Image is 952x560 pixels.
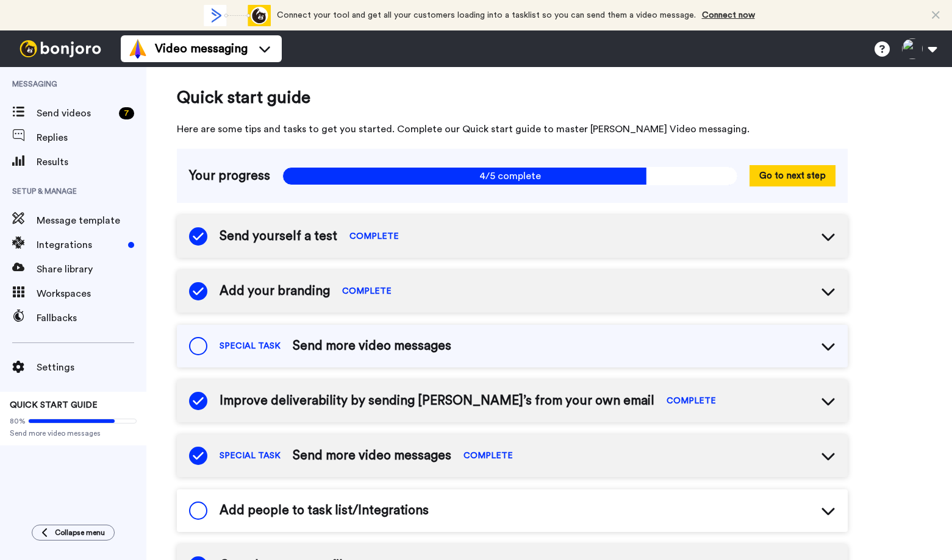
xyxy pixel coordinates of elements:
[293,447,451,465] span: Send more video messages
[55,528,105,537] span: Collapse menu
[220,340,281,352] span: SPECIAL TASK
[220,502,429,520] span: Add people to task list/Integrations
[15,40,106,57] img: bj-logo-header-white.svg
[342,285,392,297] span: COMPLETE
[32,525,115,541] button: Collapse menu
[37,286,146,301] span: Workspaces
[189,167,270,185] span: Your progress
[10,416,26,426] span: 80%
[220,282,330,300] span: Add your branding
[155,40,248,57] span: Video messaging
[349,230,399,243] span: COMPLETE
[10,428,137,438] span: Send more video messages
[37,238,123,252] span: Integrations
[220,227,337,246] span: Send yourself a test
[37,130,146,145] span: Replies
[10,401,98,409] span: QUICK START GUIDE
[37,106,114,121] span: Send videos
[277,11,696,19] span: Connect your tool and get all your customers loading into a tasklist so you can send them a video...
[37,262,146,277] span: Share library
[128,39,148,58] img: vm-color.svg
[220,392,654,410] span: Improve deliverability by sending [PERSON_NAME]’s from your own email
[220,450,281,462] span: SPECIAL TASK
[667,395,716,407] span: COMPLETE
[702,11,755,19] a: Connect now
[177,85,848,110] span: Quick start guide
[204,5,271,26] div: animation
[463,450,513,462] span: COMPLETE
[177,122,848,136] span: Here are some tips and tasks to get you started. Complete our Quick start guide to master [PERSON...
[282,167,737,185] span: 4/5 complete
[37,360,146,375] span: Settings
[119,107,134,119] div: 7
[37,213,146,228] span: Message template
[293,337,451,355] span: Send more video messages
[37,155,146,169] span: Results
[37,311,146,325] span: Fallbacks
[750,165,836,186] button: Go to next step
